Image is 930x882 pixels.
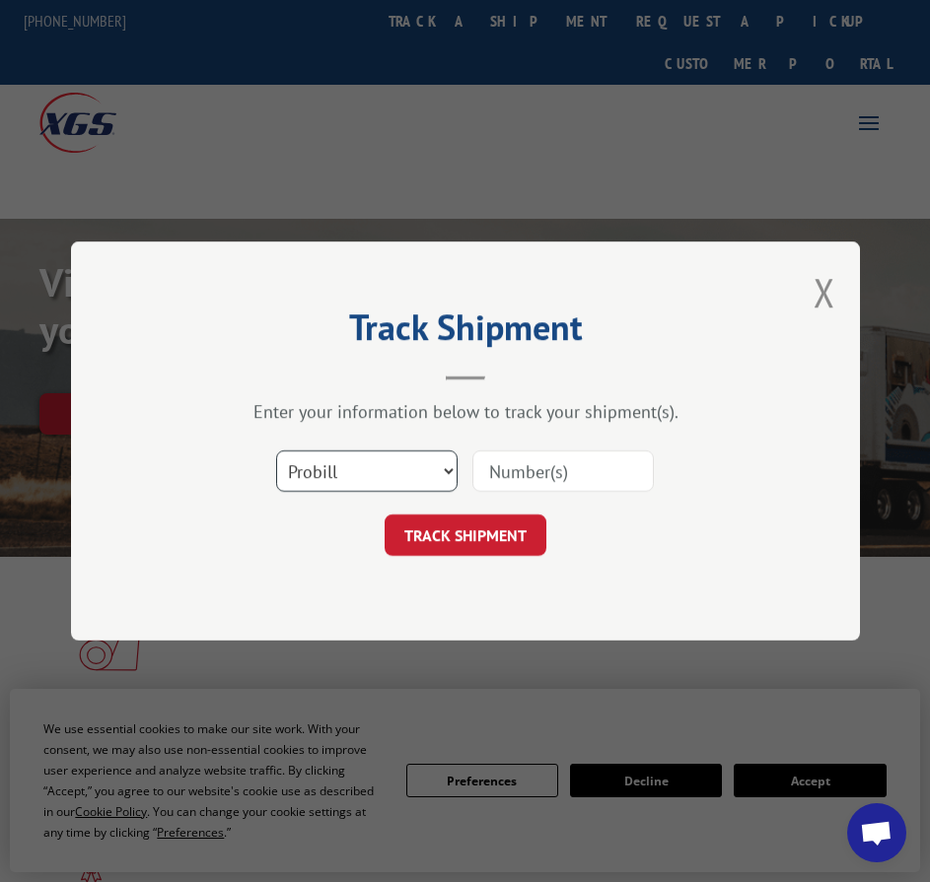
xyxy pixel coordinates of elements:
button: Close modal [814,266,835,318]
div: Open chat [847,803,906,862]
button: TRACK SHIPMENT [385,514,546,556]
h2: Track Shipment [170,313,761,351]
input: Number(s) [472,450,654,492]
div: Enter your information below to track your shipment(s). [170,400,761,423]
